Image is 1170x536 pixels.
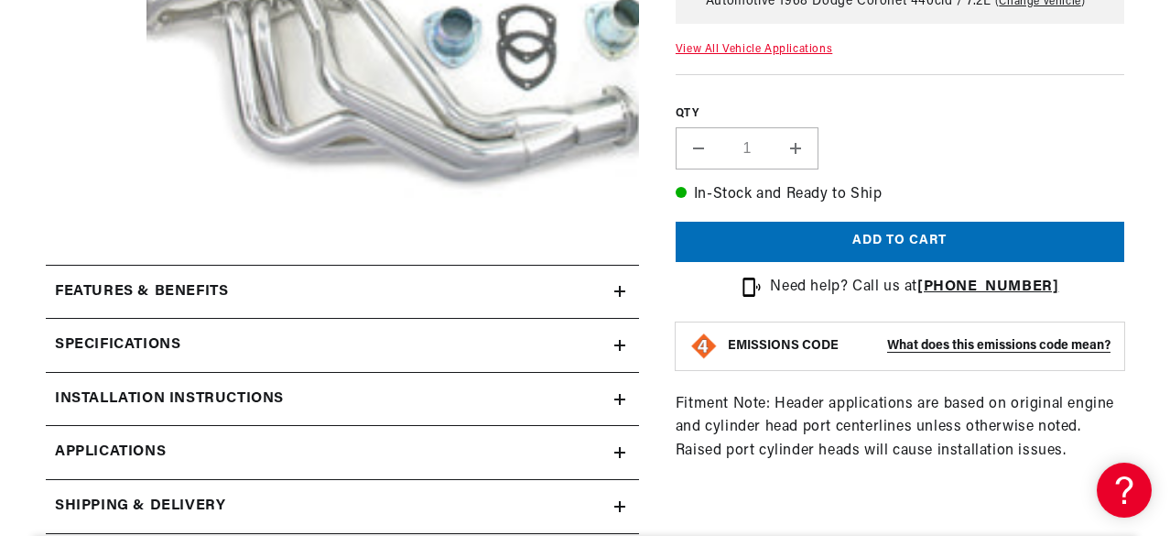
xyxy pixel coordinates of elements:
button: EMISSIONS CODEWhat does this emissions code mean? [728,338,1110,355]
summary: Specifications [46,319,639,372]
a: [PHONE_NUMBER] [917,279,1058,294]
span: Applications [55,441,166,465]
h2: Shipping & Delivery [55,495,225,519]
a: View All Vehicle Applications [676,44,832,55]
h2: Features & Benefits [55,280,228,304]
img: Emissions code [689,332,719,361]
p: In-Stock and Ready to Ship [676,183,1124,207]
summary: Installation instructions [46,373,639,426]
button: Add to cart [676,222,1124,263]
summary: Shipping & Delivery [46,480,639,533]
h2: Specifications [55,334,180,357]
a: Applications [46,426,639,480]
summary: Features & Benefits [46,266,639,319]
label: QTY [676,106,1124,122]
strong: EMISSIONS CODE [728,339,839,353]
h2: Installation instructions [55,388,284,411]
strong: What does this emissions code mean? [887,339,1110,353]
p: Need help? Call us at [770,276,1058,300]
